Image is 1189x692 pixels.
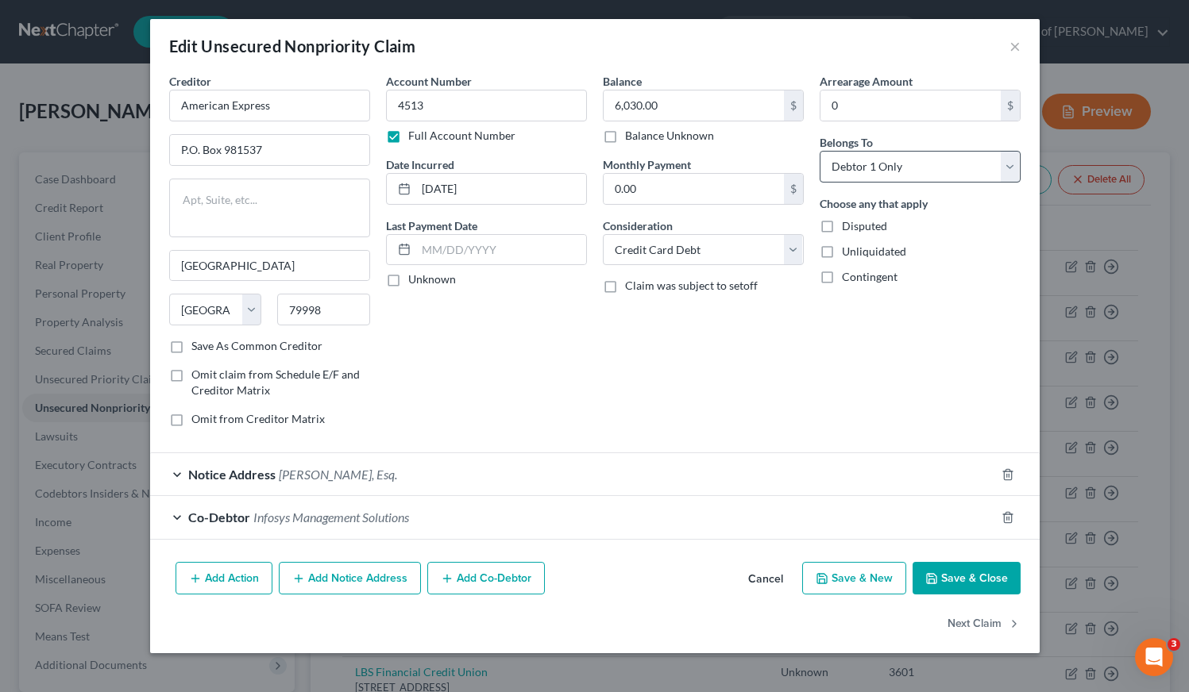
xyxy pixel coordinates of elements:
[604,90,784,121] input: 0.00
[802,562,906,595] button: Save & New
[1135,638,1173,676] iframe: Intercom live chat
[427,562,545,595] button: Add Co-Debtor
[603,156,691,173] label: Monthly Payment
[188,467,276,482] span: Notice Address
[191,338,322,354] label: Save As Common Creditor
[191,412,325,425] span: Omit from Creditor Matrix
[913,562,1021,595] button: Save & Close
[170,251,369,281] input: Enter city...
[408,271,456,287] label: Unknown
[191,367,360,397] span: Omit claim from Schedule E/F and Creditor Matrix
[820,73,913,90] label: Arrearage Amount
[188,509,250,525] span: Co-Debtor
[253,509,409,525] span: Infosys Management Solutions
[1168,638,1180,651] span: 3
[279,467,397,482] span: [PERSON_NAME], Esq.
[279,562,421,595] button: Add Notice Address
[169,35,416,57] div: Edit Unsecured Nonpriority Claim
[842,219,887,233] span: Disputed
[176,562,272,595] button: Add Action
[386,73,472,90] label: Account Number
[170,135,369,165] input: Enter address...
[416,235,586,265] input: MM/DD/YYYY
[820,195,928,212] label: Choose any that apply
[603,73,642,90] label: Balance
[625,279,758,292] span: Claim was subject to setoff
[169,75,211,88] span: Creditor
[386,217,477,234] label: Last Payment Date
[820,136,873,149] span: Belongs To
[604,174,784,204] input: 0.00
[1009,37,1021,56] button: ×
[408,128,515,144] label: Full Account Number
[735,563,796,595] button: Cancel
[1001,90,1020,121] div: $
[784,90,803,121] div: $
[625,128,714,144] label: Balance Unknown
[842,270,898,283] span: Contingent
[820,90,1001,121] input: 0.00
[842,244,906,258] span: Unliquidated
[603,217,673,234] label: Consideration
[784,174,803,204] div: $
[277,294,370,325] input: Enter zip...
[386,90,587,121] input: --
[386,156,454,173] label: Date Incurred
[948,607,1021,640] button: Next Claim
[169,90,370,121] input: Search creditor by name...
[416,174,586,204] input: MM/DD/YYYY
